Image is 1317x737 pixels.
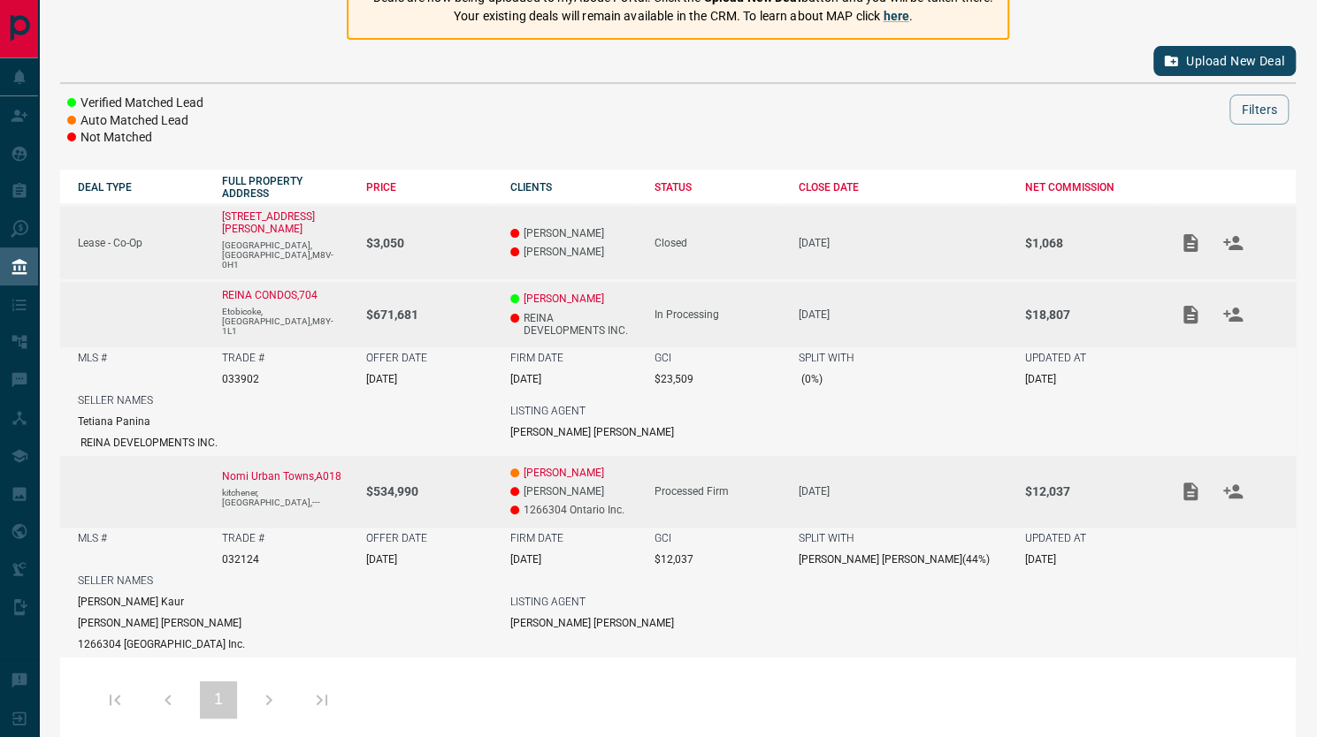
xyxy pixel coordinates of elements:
p: [DATE] [510,553,541,566]
div: Closed [655,237,781,249]
p: $534,990 [366,484,493,498]
p: [DATE] [366,553,397,566]
p: [DATE] [1025,553,1056,566]
a: here [883,9,909,23]
p: SELLER NAMES [78,394,153,406]
p: MLS # [78,352,107,364]
p: [PERSON_NAME] [PERSON_NAME] ( 44 %) [799,553,990,566]
p: MLS # [78,532,107,544]
p: kitchener,[GEOGRAPHIC_DATA],--- [222,488,348,507]
li: Not Matched [67,129,203,147]
a: REINA CONDOS,704 [222,289,318,301]
p: $18,807 [1025,308,1152,322]
div: DEAL TYPE [78,181,204,194]
p: SPLIT WITH [799,532,854,544]
span: Match Clients [1212,236,1254,248]
p: [GEOGRAPHIC_DATA],[GEOGRAPHIC_DATA],M8V-0H1 [222,240,348,270]
p: GCI [655,532,671,544]
p: [DATE] [510,373,541,385]
p: Your existing deals will remain available in the CRM. To learn about MAP click . [373,7,993,26]
p: TRADE # [222,352,264,364]
p: Lease - Co-Op [78,237,204,249]
p: $12,037 [1025,484,1152,498]
p: [PERSON_NAME] [PERSON_NAME] [510,426,674,438]
span: Match Clients [1212,308,1254,320]
p: $1,068 [1025,236,1152,250]
p: [PERSON_NAME] [PERSON_NAME] [510,617,674,629]
p: SPLIT WITH [799,352,854,364]
div: CLIENTS [510,181,637,194]
p: 033902 [222,373,259,385]
p: [DATE] [799,237,1007,249]
p: OFFER DATE [366,532,427,544]
p: 1266304 Ontario Inc. [510,504,637,516]
span: Add / View Documents [1169,236,1212,248]
span: Add / View Documents [1169,308,1212,320]
p: LISTING AGENT [510,405,586,417]
p: Tetiana Panina [78,415,150,428]
p: $23,509 [655,373,693,385]
span: Add / View Documents [1169,484,1212,497]
div: Processed Firm [655,485,781,498]
p: UPDATED AT [1025,532,1086,544]
p: [DATE] [799,308,1007,321]
div: CLOSE DATE [799,181,1007,194]
p: [DATE] [366,373,397,385]
p: ( 0 %) [799,373,823,385]
p: OFFER DATE [366,352,427,364]
a: [PERSON_NAME] [524,293,604,305]
p: TRADE # [222,532,264,544]
div: In Processing [655,308,781,321]
div: FULL PROPERTY ADDRESS [222,175,348,200]
p: Etobicoke,[GEOGRAPHIC_DATA],M8Y-1L1 [222,307,348,336]
div: NET COMMISSION [1025,181,1152,194]
button: Filters [1229,95,1289,125]
p: REINA DEVELOPMENTS INC. [78,437,218,449]
p: $12,037 [655,553,693,566]
p: LISTING AGENT [510,596,586,608]
p: FIRM DATE [510,352,563,364]
a: Nomi Urban Towns,A018 [222,470,341,482]
button: Upload New Deal [1153,46,1296,76]
li: Auto Matched Lead [67,112,203,130]
div: PRICE [366,181,493,194]
p: [PERSON_NAME] Kaur [78,596,184,608]
p: GCI [655,352,671,364]
span: Match Clients [1212,484,1254,497]
p: [PERSON_NAME] [510,227,637,239]
p: [PERSON_NAME] [510,485,637,498]
div: STATUS [655,181,781,194]
button: 1 [200,681,237,718]
p: [DATE] [799,485,1007,498]
p: 1266304 [GEOGRAPHIC_DATA] Inc. [78,638,245,650]
p: REINA DEVELOPMENTS INC. [510,312,637,337]
p: [DATE] [1025,373,1056,385]
p: UPDATED AT [1025,352,1086,364]
li: Verified Matched Lead [67,95,203,112]
p: [PERSON_NAME] [PERSON_NAME] [78,617,241,629]
p: [PERSON_NAME] [510,246,637,258]
p: SELLER NAMES [78,574,153,587]
p: $3,050 [366,236,493,250]
a: [STREET_ADDRESS][PERSON_NAME] [222,210,315,235]
p: 032124 [222,553,259,566]
p: $671,681 [366,308,493,322]
p: FIRM DATE [510,532,563,544]
a: [PERSON_NAME] [524,467,604,479]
